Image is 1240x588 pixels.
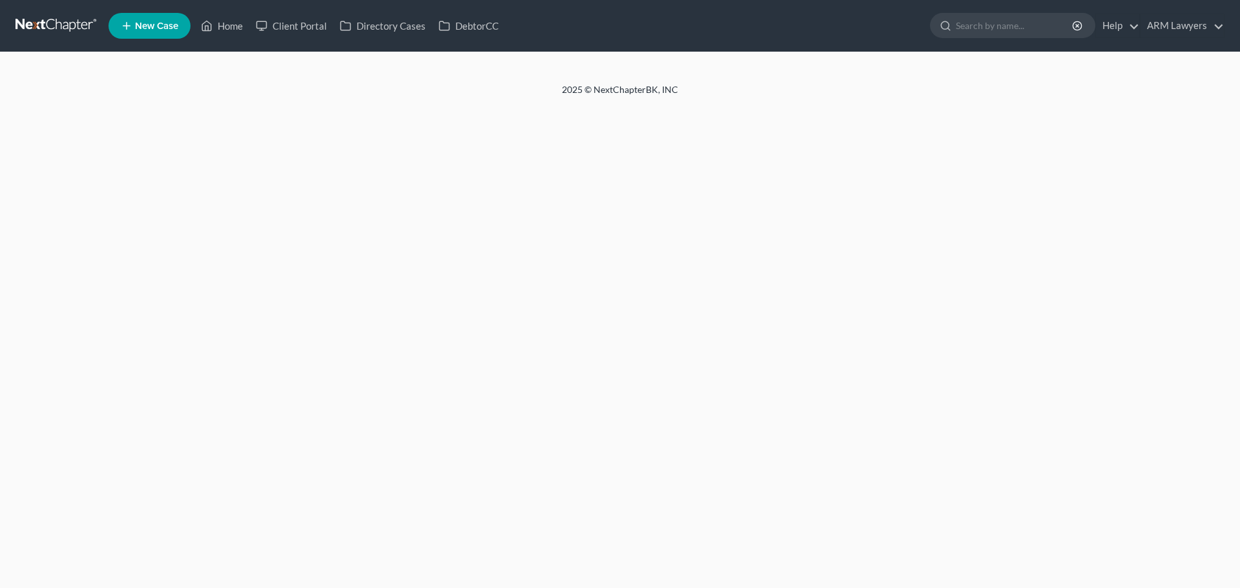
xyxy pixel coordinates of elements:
a: Help [1096,14,1139,37]
div: 2025 © NextChapterBK, INC [252,83,988,106]
a: ARM Lawyers [1141,14,1224,37]
a: Home [194,14,249,37]
a: DebtorCC [432,14,505,37]
input: Search by name... [956,14,1074,37]
a: Directory Cases [333,14,432,37]
span: New Case [135,21,178,31]
a: Client Portal [249,14,333,37]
